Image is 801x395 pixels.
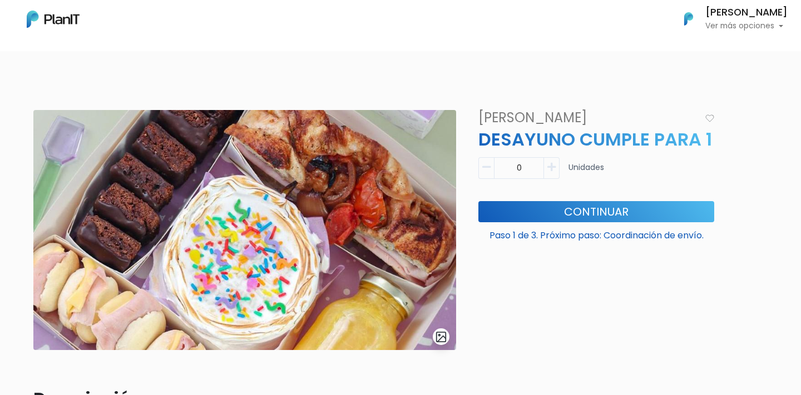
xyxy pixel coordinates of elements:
p: Ver más opciones [705,22,788,30]
h4: [PERSON_NAME] [472,110,700,126]
img: heart_icon [705,114,714,122]
img: WhatsApp_Image_2025-02-28_at_13.43.42__2_.jpeg [33,110,456,350]
img: PlanIt Logo [27,11,80,28]
p: Paso 1 de 3. Próximo paso: Coordinación de envío. [478,224,714,242]
button: Continuar [478,201,714,222]
p: DESAYUNO CUMPLE PARA 1 [472,126,721,153]
img: gallery-light [435,331,448,343]
button: PlanIt Logo [PERSON_NAME] Ver más opciones [670,4,788,33]
img: PlanIt Logo [676,7,701,31]
h6: [PERSON_NAME] [705,8,788,18]
p: Unidades [568,162,604,183]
